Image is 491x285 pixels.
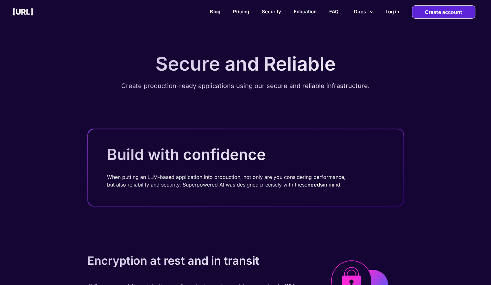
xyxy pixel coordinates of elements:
a: Security [261,9,281,15]
p: When putting an LLM-based application into production, not only are you considering performance, ... [107,173,384,188]
a: Blog [210,9,220,15]
p: Encryption at rest and in transit [87,254,306,268]
b: needs [307,181,323,188]
a: Pricing [233,9,249,15]
p: Create production-ready applications using our secure and reliable infrastructure. [121,81,370,91]
a: FAQ [329,9,338,15]
a: Education [293,9,316,15]
h2: [URL] [13,7,33,16]
p: Build with confidence [107,145,266,164]
h2: Log in [386,9,399,15]
p: Secure and Reliable [155,52,336,75]
p: Create account [425,6,462,18]
button: more [351,6,376,18]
